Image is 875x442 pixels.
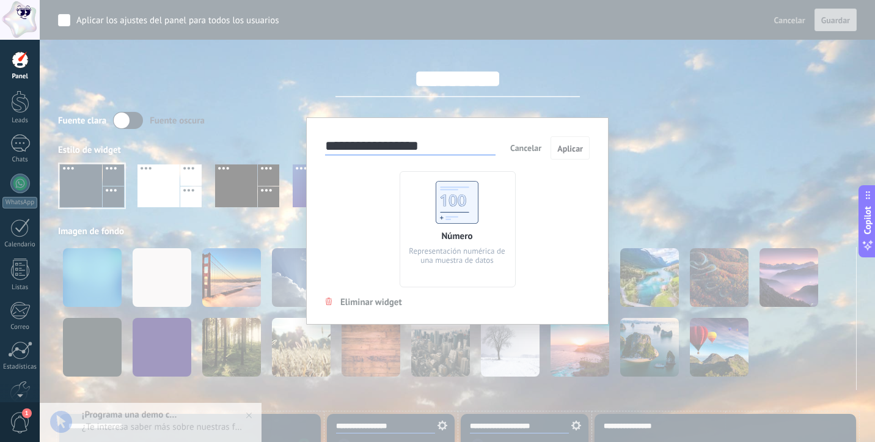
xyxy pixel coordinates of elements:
div: Representación numérica de una muestra de datos [406,246,509,265]
span: Eliminar widget [340,297,402,308]
div: WhatsApp [2,197,37,208]
span: Aplicar [557,144,583,153]
span: Copilot [862,206,874,234]
div: Leads [2,117,38,125]
div: Calendario [2,241,38,249]
div: Correo [2,323,38,331]
div: Listas [2,284,38,292]
div: Panel [2,73,38,81]
span: 1 [22,408,32,418]
span: Cancelar [510,142,541,153]
div: Chats [2,156,38,164]
button: Cancelar [505,139,546,157]
div: Estadísticas [2,363,38,371]
button: Aplicar [551,136,590,160]
div: Número [442,230,473,242]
